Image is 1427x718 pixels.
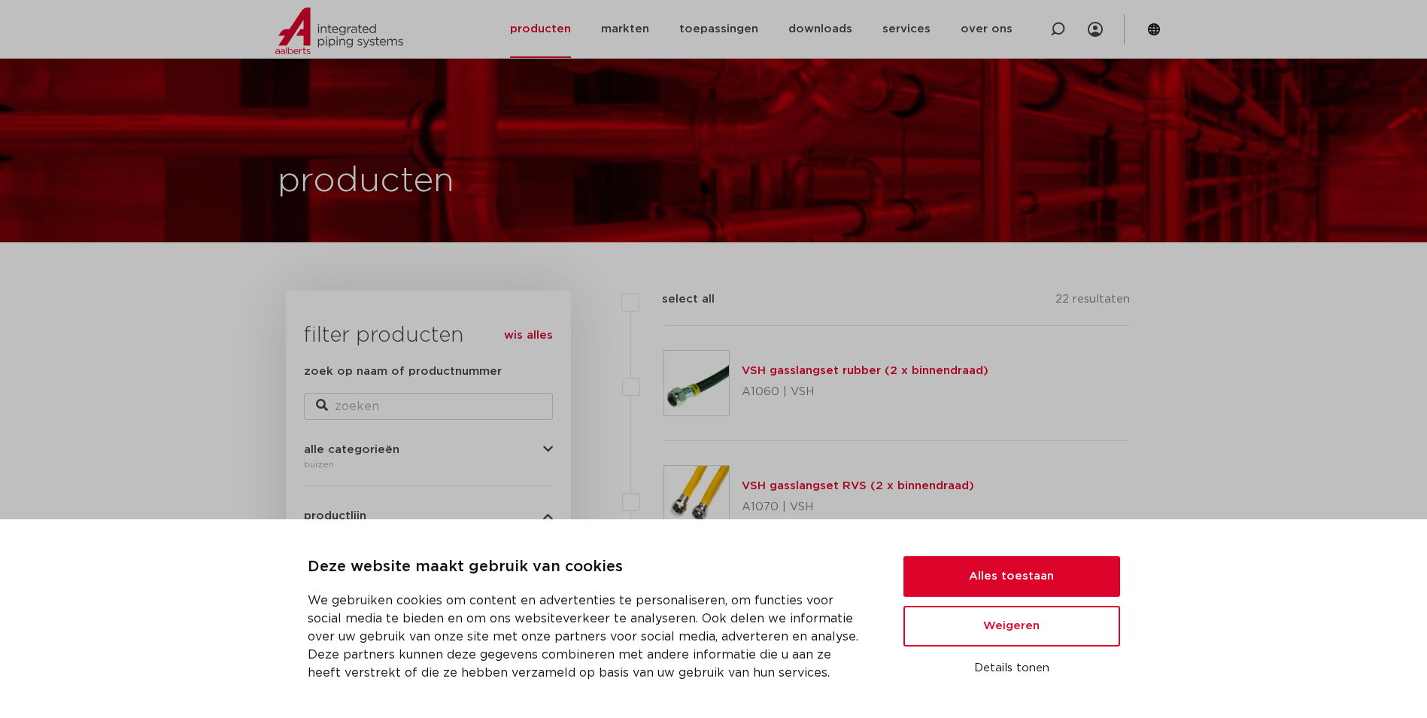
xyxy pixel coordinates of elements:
span: alle categorieën [304,444,399,455]
button: Details tonen [903,656,1120,681]
input: zoeken [304,393,553,420]
div: my IPS [1088,13,1103,46]
span: productlijn [304,510,366,522]
p: A1070 | VSH [742,495,974,519]
label: zoek op naam of productnummer [304,363,502,381]
p: A1060 | VSH [742,380,988,404]
p: We gebruiken cookies om content en advertenties te personaliseren, om functies voor social media ... [308,592,867,682]
a: VSH gasslangset RVS (2 x binnendraad) [742,480,974,491]
button: alle categorieën [304,444,553,455]
a: VSH gasslangset rubber (2 x binnendraad) [742,365,988,376]
p: Deze website maakt gebruik van cookies [308,555,867,580]
button: productlijn [304,510,553,522]
a: wis alles [504,327,553,345]
img: Thumbnail for VSH gasslangset RVS (2 x binnendraad) [664,466,729,531]
button: Weigeren [903,606,1120,647]
h3: filter producten [304,321,553,351]
button: Alles toestaan [903,556,1120,597]
p: 22 resultaten [1055,291,1130,314]
h1: producten [278,157,454,205]
label: select all [639,291,715,309]
img: Thumbnail for VSH gasslangset rubber (2 x binnendraad) [664,351,729,415]
div: buizen [304,455,553,473]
